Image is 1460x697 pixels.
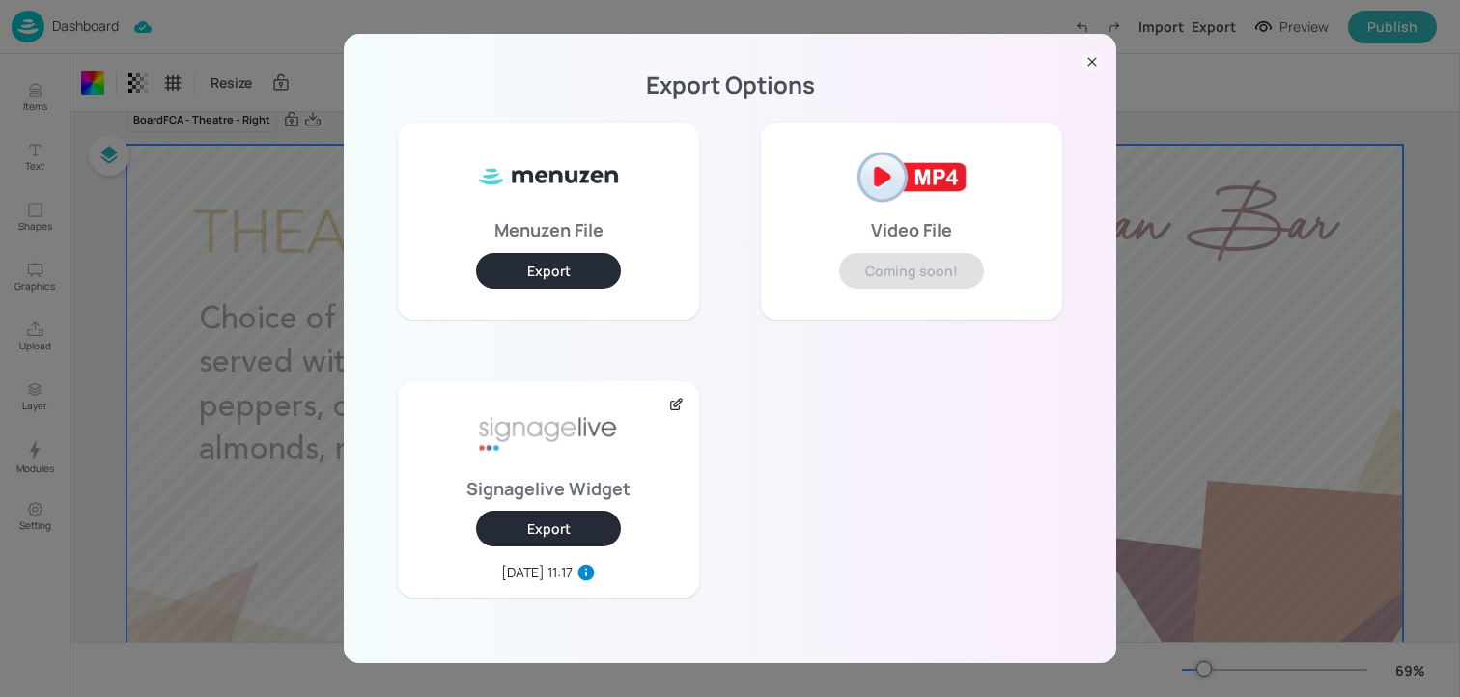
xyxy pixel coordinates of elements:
[466,482,631,495] p: Signagelive Widget
[501,562,573,582] div: [DATE] 11:17
[476,138,621,215] img: ml8WC8f0XxQ8HKVnnVUe7f5Gv1vbApsJzyFa2MjOoB8SUy3kBkfteYo5TIAmtfcjWXsj8oHYkuYqrJRUn+qckOrNdzmSzIzkA...
[839,138,984,215] img: mp4-2af2121e.png
[494,223,604,237] p: Menuzen File
[476,397,621,474] img: signage-live-aafa7296.png
[871,223,952,237] p: Video File
[476,253,621,289] button: Export
[476,511,621,546] button: Export
[367,78,1093,92] p: Export Options
[576,563,596,582] svg: Last export widget in this device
